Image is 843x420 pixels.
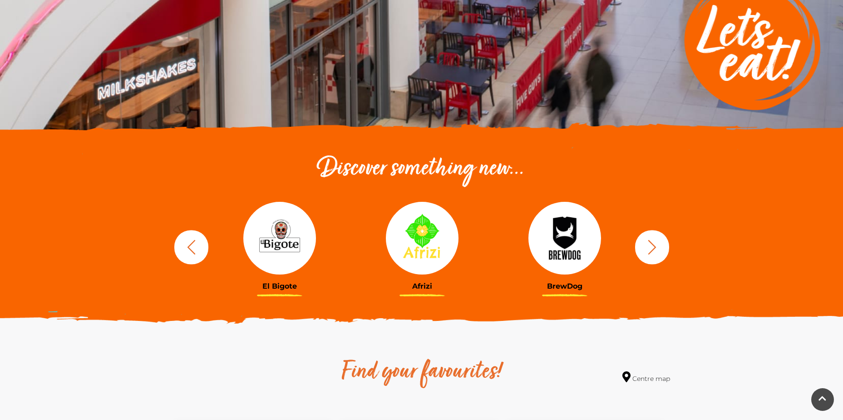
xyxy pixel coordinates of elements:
[500,282,629,290] h3: BrewDog
[500,202,629,290] a: BrewDog
[358,202,487,290] a: Afrizi
[358,282,487,290] h3: Afrizi
[215,282,344,290] h3: El Bigote
[215,202,344,290] a: El Bigote
[170,155,674,184] h2: Discover something new...
[622,371,670,384] a: Centre map
[256,358,587,387] h2: Find your favourites!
